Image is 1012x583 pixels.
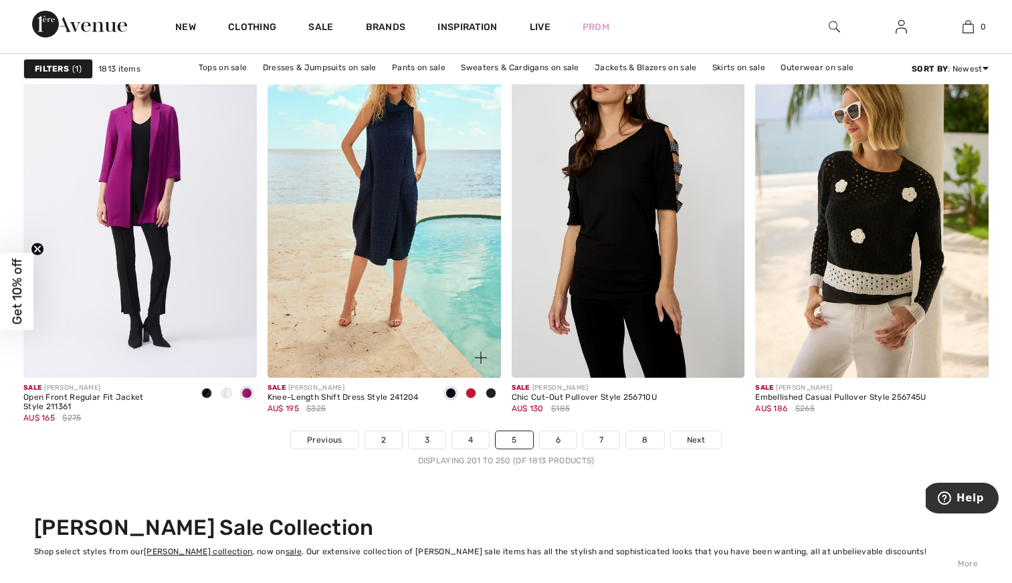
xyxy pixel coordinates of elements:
[365,431,402,449] a: 2
[437,21,497,35] span: Inspiration
[175,21,196,35] a: New
[530,20,550,34] a: Live
[912,64,948,74] strong: Sort By
[34,515,978,540] h2: [PERSON_NAME] Sale Collection
[23,413,55,423] span: AU$ 165
[461,383,481,405] div: Radiant red
[228,21,276,35] a: Clothing
[512,383,657,393] div: [PERSON_NAME]
[23,431,989,467] nav: Page navigation
[795,402,815,415] span: $265
[755,404,787,413] span: AU$ 186
[755,28,989,378] img: Embellished Casual Pullover Style 256745U. Black/White
[34,558,978,570] div: More
[268,393,419,402] div: Knee-Length Shift Dress Style 241204
[706,59,772,76] a: Skirts on sale
[34,546,978,558] div: Shop select styles from our , now on . Our extensive collection of [PERSON_NAME] sale items has a...
[755,384,773,392] span: Sale
[551,402,570,415] span: $185
[452,431,489,449] a: 4
[32,11,127,37] img: 1ère Avenue
[540,431,577,449] a: 6
[926,483,999,516] iframe: Opens a widget where you can find more information
[512,404,544,413] span: AU$ 130
[774,59,860,76] a: Outerwear on sale
[512,384,530,392] span: Sale
[23,455,989,467] div: Displaying 201 to 250 (of 1813 products)
[512,28,745,378] img: Chic Cut-Out Pullover Style 256710U. Black
[23,383,186,393] div: [PERSON_NAME]
[583,20,609,34] a: Prom
[626,431,664,449] a: 8
[197,383,217,405] div: Black
[268,28,501,378] img: Knee-Length Shift Dress Style 241204. Midnight Blue
[441,383,461,405] div: Midnight Blue
[496,431,532,449] a: 5
[23,384,41,392] span: Sale
[366,21,406,35] a: Brands
[268,383,419,393] div: [PERSON_NAME]
[62,412,81,424] span: $275
[23,28,257,378] img: Open Front Regular Fit Jacket Style 211361. Black
[885,19,918,35] a: Sign In
[268,384,286,392] span: Sale
[981,21,986,33] span: 0
[308,21,333,35] a: Sale
[98,63,140,75] span: 1813 items
[935,19,1001,35] a: 0
[35,63,69,75] strong: Filters
[217,383,237,405] div: Vanilla
[144,547,252,556] a: [PERSON_NAME] collection
[256,59,383,76] a: Dresses & Jumpsuits on sale
[829,19,840,35] img: search the website
[583,431,619,449] a: 7
[409,431,445,449] a: 3
[588,59,704,76] a: Jackets & Blazers on sale
[912,63,989,75] div: : Newest
[687,434,705,446] span: Next
[454,59,585,76] a: Sweaters & Cardigans on sale
[896,19,907,35] img: My Info
[192,59,254,76] a: Tops on sale
[755,383,926,393] div: [PERSON_NAME]
[481,383,501,405] div: Black
[307,434,342,446] span: Previous
[475,352,487,364] img: plus_v2.svg
[385,59,452,76] a: Pants on sale
[23,393,186,412] div: Open Front Regular Fit Jacket Style 211361
[9,259,25,325] span: Get 10% off
[72,63,82,75] span: 1
[268,404,299,413] span: AU$ 195
[291,431,358,449] a: Previous
[963,19,974,35] img: My Bag
[512,393,657,402] div: Chic Cut-Out Pullover Style 256710U
[671,431,721,449] a: Next
[237,383,257,405] div: Empress
[755,393,926,402] div: Embellished Casual Pullover Style 256745U
[286,547,302,556] a: sale
[306,402,326,415] span: $325
[31,243,44,256] button: Close teaser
